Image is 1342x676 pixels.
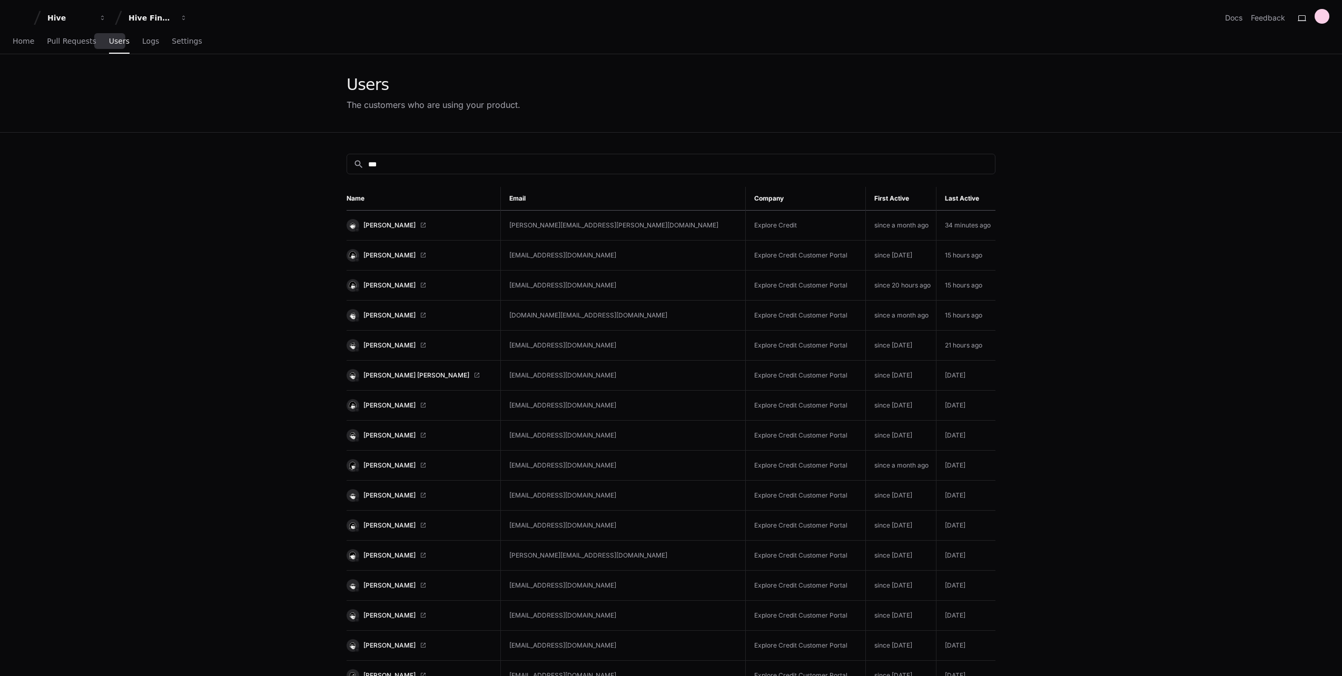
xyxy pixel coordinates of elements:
td: 15 hours ago [936,241,995,271]
a: [PERSON_NAME] [347,609,492,622]
a: [PERSON_NAME] [347,489,492,502]
td: since a month ago [865,451,936,481]
span: [PERSON_NAME] [363,341,416,350]
img: 11.svg [348,460,358,470]
td: [DATE] [936,451,995,481]
a: [PERSON_NAME] [347,399,492,412]
td: since [DATE] [865,511,936,541]
td: since [DATE] [865,481,936,511]
a: Home [13,29,34,54]
img: 12.svg [348,610,358,620]
img: 3.svg [348,520,358,530]
span: [PERSON_NAME] [363,431,416,440]
img: 15.svg [348,280,358,290]
span: [PERSON_NAME] [363,221,416,230]
img: 12.svg [348,640,358,650]
a: [PERSON_NAME] [347,279,492,292]
td: [EMAIL_ADDRESS][DOMAIN_NAME] [500,421,746,451]
span: [PERSON_NAME] [363,491,416,500]
td: [DATE] [936,391,995,421]
td: [DOMAIN_NAME][EMAIL_ADDRESS][DOMAIN_NAME] [500,301,746,331]
span: [PERSON_NAME] [363,521,416,530]
td: [EMAIL_ADDRESS][DOMAIN_NAME] [500,511,746,541]
td: [DATE] [936,421,995,451]
td: since [DATE] [865,631,936,661]
td: [EMAIL_ADDRESS][DOMAIN_NAME] [500,571,746,601]
td: since 20 hours ago [865,271,936,301]
a: [PERSON_NAME] [347,429,492,442]
span: [PERSON_NAME] [363,641,416,650]
span: Home [13,38,34,44]
button: Hive Financial Systems [124,8,192,27]
span: [PERSON_NAME] [363,551,416,560]
td: since [DATE] [865,541,936,571]
span: [PERSON_NAME] [363,311,416,320]
th: Company [746,187,866,211]
span: [PERSON_NAME] [363,401,416,410]
span: Settings [172,38,202,44]
th: Name [347,187,500,211]
td: Explore Credit [746,211,866,241]
div: Users [347,75,520,94]
td: [EMAIL_ADDRESS][DOMAIN_NAME] [500,481,746,511]
a: [PERSON_NAME] [347,459,492,472]
td: 21 hours ago [936,331,995,361]
img: 7.svg [348,310,358,320]
img: 9.svg [348,580,358,590]
td: Explore Credit Customer Portal [746,241,866,271]
td: [EMAIL_ADDRESS][DOMAIN_NAME] [500,601,746,631]
td: since [DATE] [865,571,936,601]
span: [PERSON_NAME] [363,461,416,470]
td: Explore Credit Customer Portal [746,361,866,391]
a: Pull Requests [47,29,96,54]
td: since [DATE] [865,361,936,391]
td: 15 hours ago [936,301,995,331]
td: [DATE] [936,631,995,661]
td: since [DATE] [865,391,936,421]
td: since a month ago [865,301,936,331]
span: [PERSON_NAME] [363,281,416,290]
td: Explore Credit Customer Portal [746,571,866,601]
img: 16.svg [348,400,358,410]
a: [PERSON_NAME] [347,519,492,532]
a: [PERSON_NAME] [PERSON_NAME] [347,369,492,382]
button: Feedback [1251,13,1285,23]
span: Logs [142,38,159,44]
div: The customers who are using your product. [347,98,520,111]
td: Explore Credit Customer Portal [746,511,866,541]
img: 12.svg [348,370,358,380]
div: Hive [47,13,93,23]
td: [DATE] [936,481,995,511]
td: since [DATE] [865,421,936,451]
a: Settings [172,29,202,54]
td: 34 minutes ago [936,211,995,241]
span: Pull Requests [47,38,96,44]
td: [PERSON_NAME][EMAIL_ADDRESS][DOMAIN_NAME] [500,541,746,571]
td: [EMAIL_ADDRESS][DOMAIN_NAME] [500,361,746,391]
a: Users [109,29,130,54]
img: 16.svg [348,250,358,260]
td: [PERSON_NAME][EMAIL_ADDRESS][PERSON_NAME][DOMAIN_NAME] [500,211,746,241]
td: [DATE] [936,571,995,601]
a: [PERSON_NAME] [347,309,492,322]
td: [EMAIL_ADDRESS][DOMAIN_NAME] [500,631,746,661]
a: [PERSON_NAME] [347,219,492,232]
a: Docs [1225,13,1242,23]
td: since [DATE] [865,331,936,361]
td: Explore Credit Customer Portal [746,541,866,571]
td: Explore Credit Customer Portal [746,481,866,511]
td: Explore Credit Customer Portal [746,451,866,481]
img: 8.svg [348,220,358,230]
div: Hive Financial Systems [129,13,174,23]
a: [PERSON_NAME] [347,339,492,352]
td: 15 hours ago [936,271,995,301]
span: [PERSON_NAME] [363,251,416,260]
span: Users [109,38,130,44]
img: 1.svg [348,550,358,560]
td: [DATE] [936,541,995,571]
td: Explore Credit Customer Portal [746,391,866,421]
td: Explore Credit Customer Portal [746,271,866,301]
td: [EMAIL_ADDRESS][DOMAIN_NAME] [500,331,746,361]
span: [PERSON_NAME] [363,611,416,620]
td: [EMAIL_ADDRESS][DOMAIN_NAME] [500,271,746,301]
